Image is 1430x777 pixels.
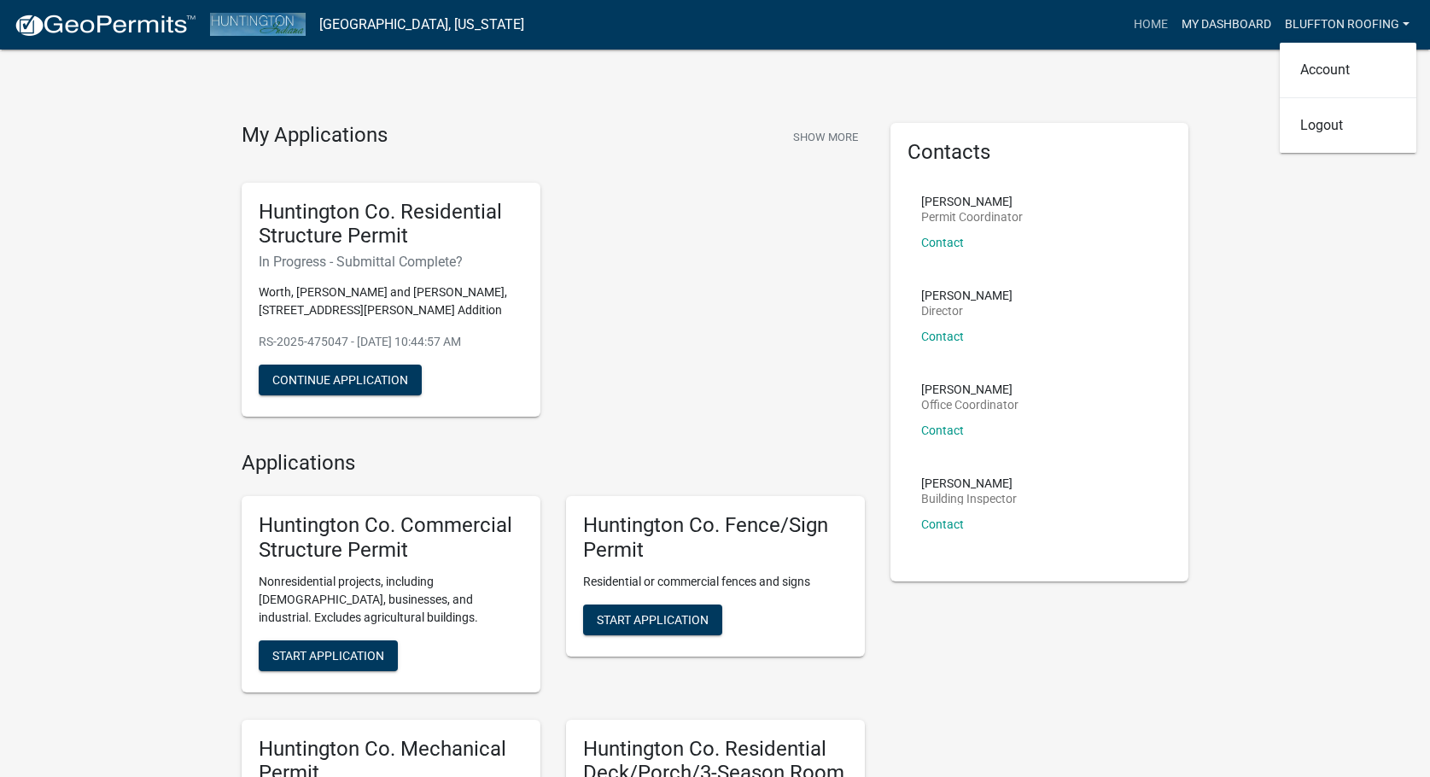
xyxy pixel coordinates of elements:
p: [PERSON_NAME] [921,289,1013,301]
button: Continue Application [259,365,422,395]
a: My Dashboard [1175,9,1278,41]
p: Director [921,305,1013,317]
h6: In Progress - Submittal Complete? [259,254,523,270]
a: Logout [1280,105,1416,146]
span: Start Application [272,648,384,662]
p: Nonresidential projects, including [DEMOGRAPHIC_DATA], businesses, and industrial. Excludes agric... [259,573,523,627]
h5: Huntington Co. Fence/Sign Permit [583,513,848,563]
p: Permit Coordinator [921,211,1023,223]
a: Account [1280,50,1416,91]
p: Worth, [PERSON_NAME] and [PERSON_NAME], [STREET_ADDRESS][PERSON_NAME] Addition [259,283,523,319]
h5: Huntington Co. Commercial Structure Permit [259,513,523,563]
div: Bluffton Roofing [1280,43,1416,153]
p: RS-2025-475047 - [DATE] 10:44:57 AM [259,333,523,351]
button: Start Application [259,640,398,671]
a: [GEOGRAPHIC_DATA], [US_STATE] [319,10,524,39]
a: Contact [921,236,964,249]
p: [PERSON_NAME] [921,383,1019,395]
p: [PERSON_NAME] [921,196,1023,207]
a: Home [1127,9,1175,41]
a: Bluffton Roofing [1278,9,1416,41]
p: Building Inspector [921,493,1017,505]
img: Huntington County, Indiana [210,13,306,36]
a: Contact [921,424,964,437]
h4: Applications [242,451,865,476]
p: Residential or commercial fences and signs [583,573,848,591]
h5: Huntington Co. Residential Structure Permit [259,200,523,249]
button: Show More [786,123,865,151]
p: [PERSON_NAME] [921,477,1017,489]
h4: My Applications [242,123,388,149]
button: Start Application [583,605,722,635]
a: Contact [921,517,964,531]
a: Contact [921,330,964,343]
span: Start Application [597,612,709,626]
p: Office Coordinator [921,399,1019,411]
h5: Contacts [908,140,1172,165]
